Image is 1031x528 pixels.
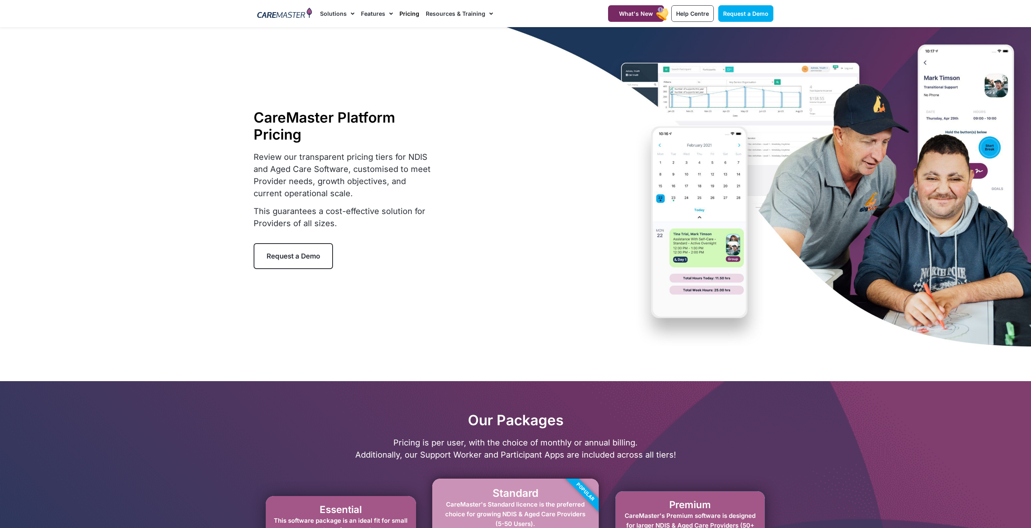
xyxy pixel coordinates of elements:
span: CareMaster's Standard licence is the preferred choice for growing NDIS & Aged Care Providers (5-5... [445,500,585,528]
a: Help Centre [671,5,714,22]
h2: Standard [440,487,591,499]
p: Review our transparent pricing tiers for NDIS and Aged Care Software, customised to meet Provider... [254,151,433,199]
h2: Premium [623,499,757,511]
a: Request a Demo [718,5,773,22]
span: Request a Demo [723,10,768,17]
p: Pricing is per user, with the choice of monthly or annual billing. Additionally, our Support Work... [254,437,778,461]
h2: Essential [274,504,408,516]
a: Request a Demo [254,243,333,269]
span: Request a Demo [267,252,320,260]
img: CareMaster Logo [257,8,312,20]
h2: Our Packages [254,411,778,428]
h1: CareMaster Platform Pricing [254,109,433,143]
a: What's New [608,5,664,22]
span: What's New [619,10,653,17]
p: This guarantees a cost-effective solution for Providers of all sizes. [254,205,433,229]
span: Help Centre [676,10,709,17]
